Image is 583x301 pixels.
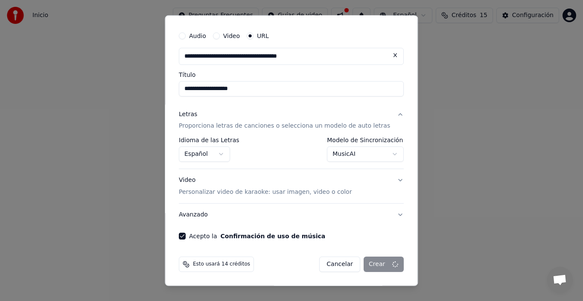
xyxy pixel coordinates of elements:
label: Idioma de las Letras [179,137,239,143]
div: Letras [179,110,197,118]
label: Acepto la [189,233,325,239]
label: Modelo de Sincronización [327,137,404,143]
label: Video [223,32,240,38]
button: Acepto la [221,233,326,239]
label: Audio [189,32,206,38]
div: Video [179,176,352,196]
p: Personalizar video de karaoke: usar imagen, video o color [179,188,352,196]
button: VideoPersonalizar video de karaoke: usar imagen, video o color [179,169,404,203]
span: Esto usará 14 créditos [193,261,250,268]
button: LetrasProporciona letras de canciones o selecciona un modelo de auto letras [179,103,404,137]
div: LetrasProporciona letras de canciones o selecciona un modelo de auto letras [179,137,404,169]
button: Avanzado [179,204,404,226]
button: Cancelar [320,257,361,272]
label: URL [257,32,269,38]
p: Proporciona letras de canciones o selecciona un modelo de auto letras [179,122,390,130]
label: Título [179,71,404,77]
